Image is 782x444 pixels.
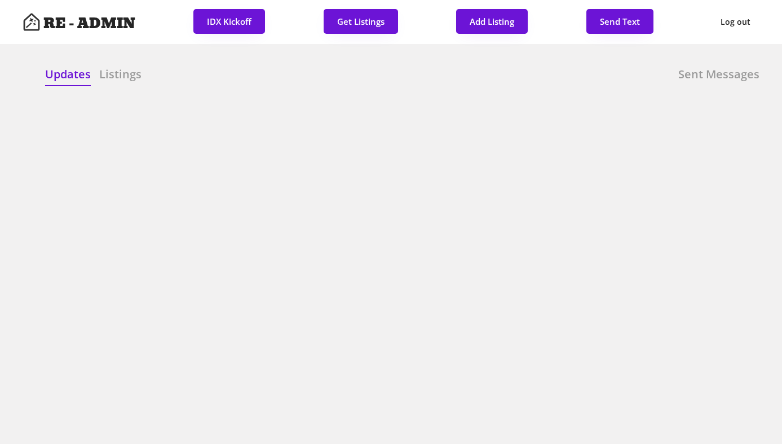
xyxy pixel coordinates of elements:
button: Send Text [586,9,653,34]
h6: Sent Messages [678,66,759,82]
button: IDX Kickoff [193,9,265,34]
button: Get Listings [324,9,398,34]
button: Log out [712,9,759,35]
h6: Listings [99,66,142,82]
button: Add Listing [456,9,528,34]
h6: Updates [45,66,91,82]
h4: RE - ADMIN [43,16,135,31]
img: Artboard%201%20copy%203.svg [23,13,41,31]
